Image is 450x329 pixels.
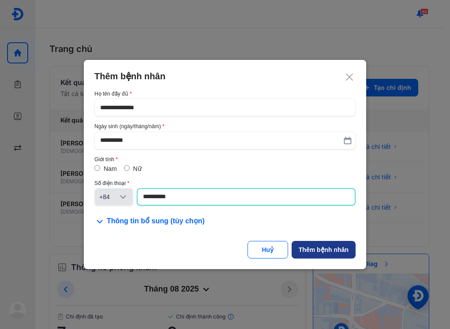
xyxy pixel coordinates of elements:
label: Nam [104,165,117,172]
div: Ngày sinh (ngày/tháng/năm) [94,123,356,129]
div: Số điện thoại [94,180,356,186]
div: +84 [99,192,118,201]
div: Giới tính [94,156,356,163]
button: Huỷ [247,241,288,259]
div: Thêm bệnh nhân [94,70,356,82]
label: Nữ [133,165,142,172]
button: Thêm bệnh nhân [292,241,356,259]
div: Họ tên đầy đủ [94,91,356,97]
div: Thêm bệnh nhân [299,245,349,254]
span: Thông tin bổ sung (tùy chọn) [107,216,205,227]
